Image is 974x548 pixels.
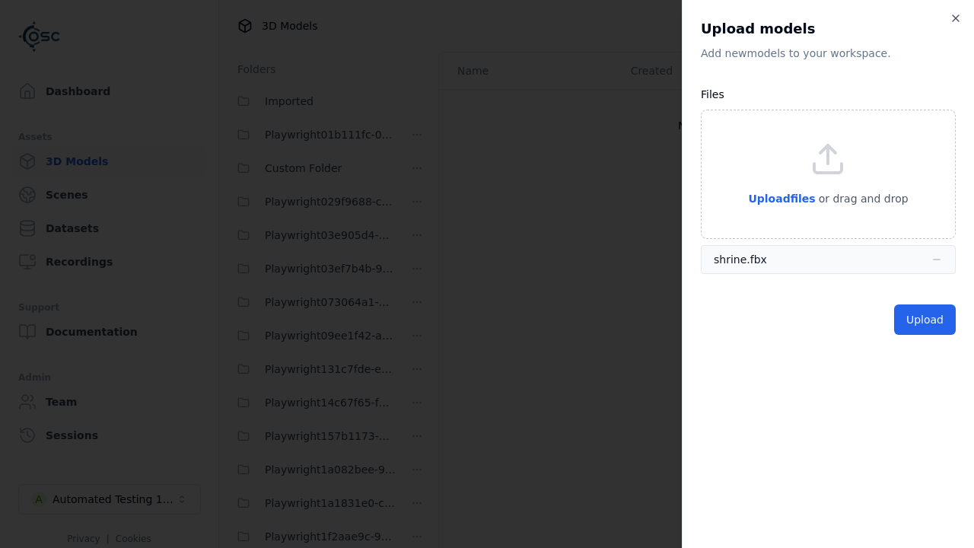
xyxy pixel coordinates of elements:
[701,18,956,40] h2: Upload models
[701,88,724,100] label: Files
[816,190,909,208] p: or drag and drop
[894,304,956,335] button: Upload
[748,193,815,205] span: Upload files
[714,252,767,267] div: shrine.fbx
[701,46,956,61] p: Add new model s to your workspace.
